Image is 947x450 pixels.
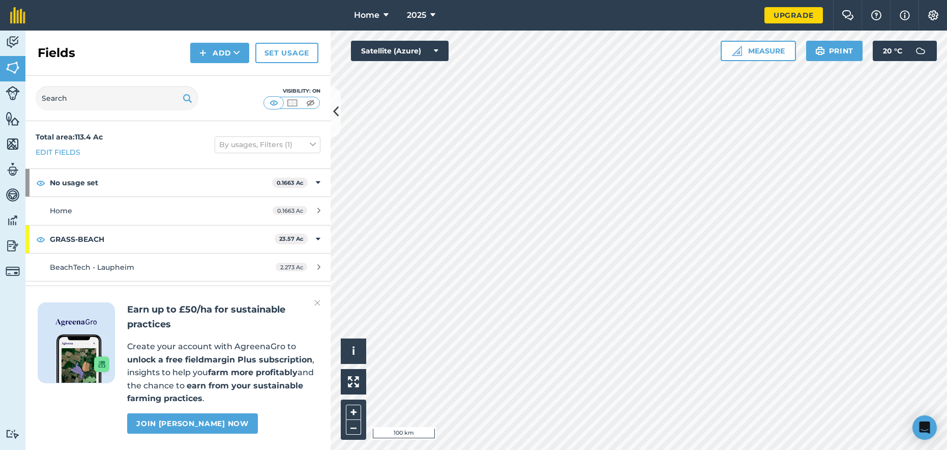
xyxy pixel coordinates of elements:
[351,41,449,61] button: Satellite (Azure)
[255,43,318,63] a: Set usage
[815,45,825,57] img: svg+xml;base64,PHN2ZyB4bWxucz0iaHR0cDovL3d3dy53My5vcmcvMjAwMC9zdmciIHdpZHRoPSIxOSIgaGVpZ2h0PSIyNC...
[190,43,249,63] button: Add
[912,415,937,440] div: Open Intercom Messenger
[407,9,426,21] span: 2025
[36,147,80,158] a: Edit fields
[6,86,20,100] img: svg+xml;base64,PD94bWwgdmVyc2lvbj0iMS4wIiBlbmNvZGluZz0idXRmLTgiPz4KPCEtLSBHZW5lcmF0b3I6IEFkb2JlIE...
[25,282,331,309] a: [GEOGRAPHIC_DATA] - [GEOGRAPHIC_DATA]5.046 Ac
[268,98,280,108] img: svg+xml;base64,PHN2ZyB4bWxucz0iaHR0cDovL3d3dy53My5vcmcvMjAwMC9zdmciIHdpZHRoPSI1MCIgaGVpZ2h0PSI0MC...
[25,254,331,281] a: BeachTech - Laupheim2.273 Ac
[273,206,307,215] span: 0.1663 Ac
[50,169,272,196] strong: No usage set
[721,41,796,61] button: Measure
[6,264,20,278] img: svg+xml;base64,PD94bWwgdmVyc2lvbj0iMS4wIiBlbmNvZGluZz0idXRmLTgiPz4KPCEtLSBHZW5lcmF0b3I6IEFkb2JlIE...
[286,98,299,108] img: svg+xml;base64,PHN2ZyB4bWxucz0iaHR0cDovL3d3dy53My5vcmcvMjAwMC9zdmciIHdpZHRoPSI1MCIgaGVpZ2h0PSI0MC...
[279,235,304,242] strong: 23.57 Ac
[50,226,275,253] strong: GRASS-BEACH
[199,47,206,59] img: svg+xml;base64,PHN2ZyB4bWxucz0iaHR0cDovL3d3dy53My5vcmcvMjAwMC9zdmciIHdpZHRoPSIxNCIgaGVpZ2h0PSIyNC...
[127,340,318,405] p: Create your account with AgreenaGro to , insights to help you and the chance to .
[50,263,134,272] span: BeachTech - Laupheim
[36,86,198,110] input: Search
[6,162,20,177] img: svg+xml;base64,PD94bWwgdmVyc2lvbj0iMS4wIiBlbmNvZGluZz0idXRmLTgiPz4KPCEtLSBHZW5lcmF0b3I6IEFkb2JlIE...
[6,136,20,152] img: svg+xml;base64,PHN2ZyB4bWxucz0iaHR0cDovL3d3dy53My5vcmcvMjAwMC9zdmciIHdpZHRoPSI1NiIgaGVpZ2h0PSI2MC...
[10,7,25,23] img: fieldmargin Logo
[36,233,45,245] img: svg+xml;base64,PHN2ZyB4bWxucz0iaHR0cDovL3d3dy53My5vcmcvMjAwMC9zdmciIHdpZHRoPSIxOCIgaGVpZ2h0PSIyNC...
[183,92,192,104] img: svg+xml;base64,PHN2ZyB4bWxucz0iaHR0cDovL3d3dy53My5vcmcvMjAwMC9zdmciIHdpZHRoPSIxOSIgaGVpZ2h0PSIyNC...
[348,376,359,387] img: Four arrows, one pointing top left, one top right, one bottom right and the last bottom left
[927,10,939,20] img: A cog icon
[25,169,331,196] div: No usage set0.1663 Ac
[6,429,20,439] img: svg+xml;base64,PD94bWwgdmVyc2lvbj0iMS4wIiBlbmNvZGluZz0idXRmLTgiPz4KPCEtLSBHZW5lcmF0b3I6IEFkb2JlIE...
[6,187,20,203] img: svg+xml;base64,PD94bWwgdmVyc2lvbj0iMS4wIiBlbmNvZGluZz0idXRmLTgiPz4KPCEtLSBHZW5lcmF0b3I6IEFkb2JlIE...
[910,41,931,61] img: svg+xml;base64,PD94bWwgdmVyc2lvbj0iMS4wIiBlbmNvZGluZz0idXRmLTgiPz4KPCEtLSBHZW5lcmF0b3I6IEFkb2JlIE...
[276,263,307,271] span: 2.273 Ac
[50,206,72,215] span: Home
[6,238,20,254] img: svg+xml;base64,PD94bWwgdmVyc2lvbj0iMS4wIiBlbmNvZGluZz0idXRmLTgiPz4KPCEtLSBHZW5lcmF0b3I6IEFkb2JlIE...
[352,345,355,357] span: i
[732,46,742,56] img: Ruler icon
[36,132,103,142] strong: Total area : 113.4 Ac
[6,111,20,126] img: svg+xml;base64,PHN2ZyB4bWxucz0iaHR0cDovL3d3dy53My5vcmcvMjAwMC9zdmciIHdpZHRoPSI1NiIgaGVpZ2h0PSI2MC...
[56,334,109,383] img: Screenshot of the Gro app
[806,41,863,61] button: Print
[38,45,75,61] h2: Fields
[263,87,320,95] div: Visibility: On
[25,197,331,224] a: Home0.1663 Ac
[36,177,45,189] img: svg+xml;base64,PHN2ZyB4bWxucz0iaHR0cDovL3d3dy53My5vcmcvMjAwMC9zdmciIHdpZHRoPSIxOCIgaGVpZ2h0PSIyNC...
[354,9,379,21] span: Home
[127,355,312,364] strong: unlock a free fieldmargin Plus subscription
[304,98,317,108] img: svg+xml;base64,PHN2ZyB4bWxucz0iaHR0cDovL3d3dy53My5vcmcvMjAwMC9zdmciIHdpZHRoPSI1MCIgaGVpZ2h0PSI0MC...
[900,9,910,21] img: svg+xml;base64,PHN2ZyB4bWxucz0iaHR0cDovL3d3dy53My5vcmcvMjAwMC9zdmciIHdpZHRoPSIxNyIgaGVpZ2h0PSIxNy...
[873,41,937,61] button: 20 °C
[346,405,361,420] button: +
[764,7,823,23] a: Upgrade
[25,226,331,253] div: GRASS-BEACH23.57 Ac
[127,413,257,434] a: Join [PERSON_NAME] now
[127,381,303,404] strong: earn from your sustainable farming practices
[6,213,20,228] img: svg+xml;base64,PD94bWwgdmVyc2lvbj0iMS4wIiBlbmNvZGluZz0idXRmLTgiPz4KPCEtLSBHZW5lcmF0b3I6IEFkb2JlIE...
[127,302,318,332] h2: Earn up to £50/ha for sustainable practices
[6,60,20,75] img: svg+xml;base64,PHN2ZyB4bWxucz0iaHR0cDovL3d3dy53My5vcmcvMjAwMC9zdmciIHdpZHRoPSI1NiIgaGVpZ2h0PSI2MC...
[314,297,320,309] img: svg+xml;base64,PHN2ZyB4bWxucz0iaHR0cDovL3d3dy53My5vcmcvMjAwMC9zdmciIHdpZHRoPSIyMiIgaGVpZ2h0PSIzMC...
[870,10,882,20] img: A question mark icon
[883,41,902,61] span: 20 ° C
[277,179,304,186] strong: 0.1663 Ac
[6,35,20,50] img: svg+xml;base64,PD94bWwgdmVyc2lvbj0iMS4wIiBlbmNvZGluZz0idXRmLTgiPz4KPCEtLSBHZW5lcmF0b3I6IEFkb2JlIE...
[208,368,298,377] strong: farm more profitably
[842,10,854,20] img: Two speech bubbles overlapping with the left bubble in the forefront
[346,420,361,435] button: –
[215,136,320,153] button: By usages, Filters (1)
[341,339,366,364] button: i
